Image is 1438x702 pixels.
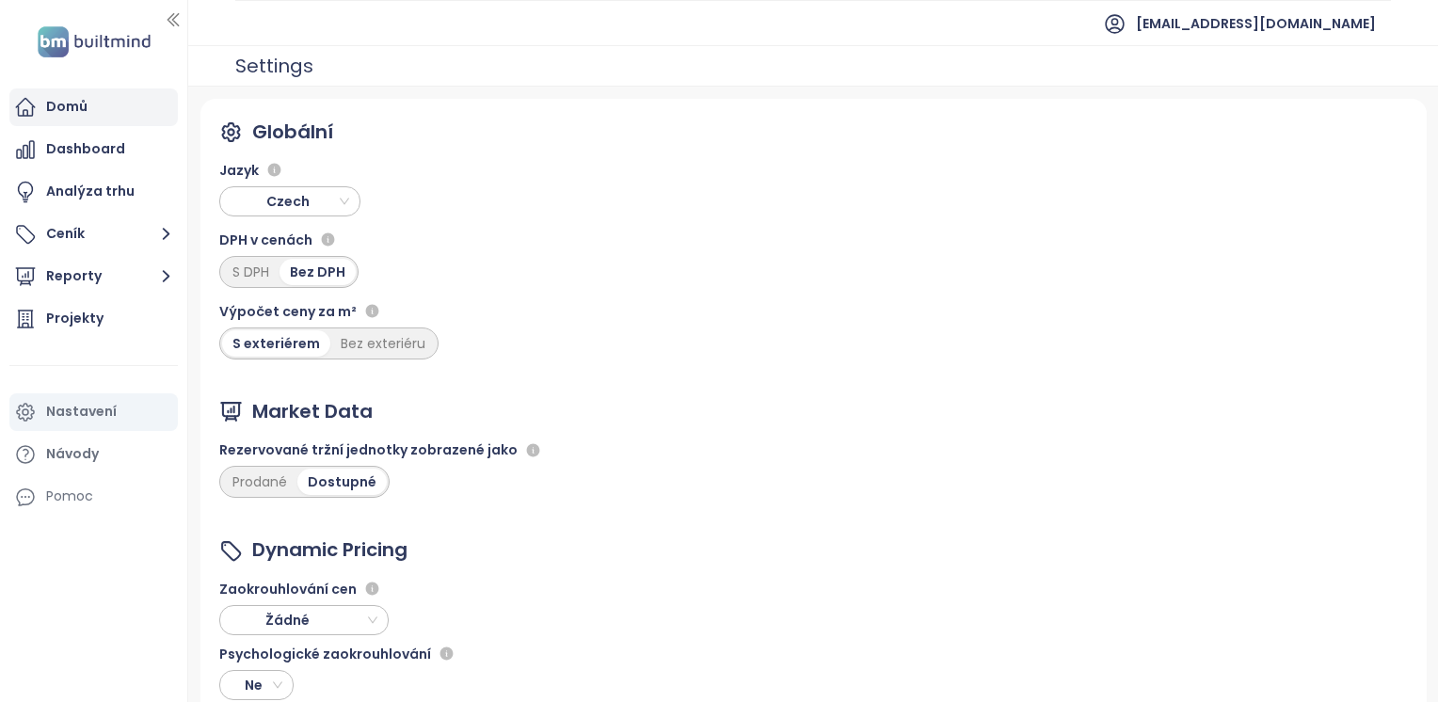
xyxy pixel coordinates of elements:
div: Jazyk [219,159,439,182]
div: Psychologické zaokrouhlování [219,643,458,665]
div: Pomoc [9,478,178,516]
button: Reporty [9,258,178,295]
span: Ne [226,671,282,699]
div: Dostupné [297,469,387,495]
div: S DPH [222,259,280,285]
div: Prodané [222,469,297,495]
div: Analýza trhu [46,180,135,203]
span: Czech [226,187,358,215]
div: Rezervované tržní jednotky zobrazené jako [219,439,545,461]
button: Ceník [9,215,178,253]
a: Nastavení [9,393,178,431]
div: Pomoc [46,485,93,508]
div: Projekty [46,307,104,330]
div: Bez DPH [280,259,356,285]
a: Analýza trhu [9,173,178,211]
div: Zaokrouhlování cen [219,578,458,600]
div: S exteriérem [222,330,330,357]
div: Settings [235,49,313,83]
div: Globální [252,118,333,147]
a: Domů [9,88,178,126]
div: Výpočet ceny za m² [219,300,439,323]
div: Dynamic Pricing [252,535,407,565]
span: Žádné [226,606,358,634]
div: Dashboard [46,137,125,161]
div: Domů [46,95,88,119]
img: logo [32,23,156,61]
a: Projekty [9,300,178,338]
div: Nastavení [46,400,117,423]
a: Návody [9,436,178,473]
div: Návody [46,442,99,466]
a: Dashboard [9,131,178,168]
div: Market Data [252,397,373,426]
span: [EMAIL_ADDRESS][DOMAIN_NAME] [1136,1,1376,46]
div: DPH v cenách [219,229,439,251]
div: Bez exteriéru [330,330,436,357]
